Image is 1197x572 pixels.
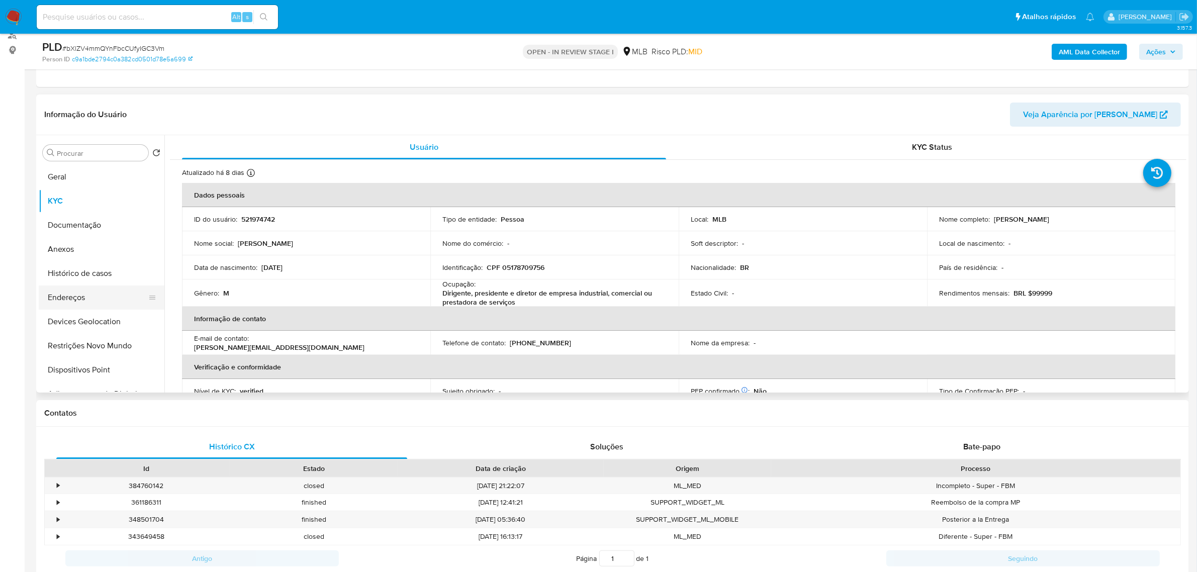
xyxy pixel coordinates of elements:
span: Veja Aparência por [PERSON_NAME] [1023,103,1157,127]
p: Telefone de contato : [442,338,506,347]
div: [DATE] 16:13:17 [398,528,604,545]
p: [PERSON_NAME][EMAIL_ADDRESS][DOMAIN_NAME] [194,343,364,352]
div: finished [230,511,397,528]
p: jhonata.costa@mercadolivre.com [1119,12,1175,22]
div: • [57,481,59,491]
input: Pesquise usuários ou casos... [37,11,278,24]
p: [PERSON_NAME] [238,239,293,248]
div: Incompleto - Super - FBM [771,478,1180,494]
span: Histórico CX [209,441,255,452]
p: ID do usuário : [194,215,237,224]
p: Gênero : [194,289,219,298]
div: closed [230,478,397,494]
span: Usuário [410,141,438,153]
button: Devices Geolocation [39,310,164,334]
p: verified [240,387,263,396]
div: SUPPORT_WIDGET_ML_MOBILE [604,511,771,528]
b: AML Data Collector [1059,44,1120,60]
p: Nome da empresa : [691,338,750,347]
span: Bate-papo [963,441,1000,452]
p: - [1023,387,1025,396]
p: Soft descriptor : [691,239,738,248]
button: Geral [39,165,164,189]
p: Data de nascimento : [194,263,257,272]
div: Origem [611,463,764,473]
button: Retornar ao pedido padrão [152,149,160,160]
th: Verificação e conformidade [182,355,1175,379]
input: Procurar [57,149,144,158]
span: Página de [577,550,649,566]
p: Nacionalidade : [691,263,736,272]
p: Dirigente, presidente e diretor de empresa industrial, comercial ou prestadora de serviços [442,289,663,307]
h1: Informação do Usuário [44,110,127,120]
div: finished [230,494,397,511]
p: - [1008,239,1010,248]
span: Risco PLD: [652,46,702,57]
p: Nome completo : [939,215,990,224]
p: País de residência : [939,263,997,272]
p: M [223,289,229,298]
div: ML_MED [604,478,771,494]
p: BRL $99999 [1014,289,1052,298]
p: - [754,338,756,347]
span: 1 [647,553,649,563]
span: 3.157.3 [1177,24,1192,32]
div: [DATE] 05:36:40 [398,511,604,528]
div: 348501704 [62,511,230,528]
span: MID [688,46,702,57]
p: PEP confirmado : [691,387,750,396]
p: Nome do comércio : [442,239,503,248]
div: 361186311 [62,494,230,511]
p: Sujeito obrigado : [442,387,495,396]
p: Estado Civil : [691,289,728,298]
div: Id [69,463,223,473]
a: Sair [1179,12,1189,22]
div: • [57,515,59,524]
p: OPEN - IN REVIEW STAGE I [523,45,618,59]
button: Restrições Novo Mundo [39,334,164,358]
p: Nível de KYC : [194,387,236,396]
div: [DATE] 12:41:21 [398,494,604,511]
p: - [499,387,501,396]
span: KYC Status [912,141,953,153]
p: BR [740,263,749,272]
p: Não [754,387,767,396]
div: Data de criação [405,463,597,473]
span: # bXlZV4mmQYnFbcCUfyIGC3Vm [62,43,164,53]
span: Atalhos rápidos [1022,12,1076,22]
p: Pessoa [501,215,524,224]
span: Soluções [590,441,623,452]
button: Ações [1139,44,1183,60]
p: - [732,289,734,298]
div: Processo [778,463,1173,473]
button: Dispositivos Point [39,358,164,382]
div: • [57,532,59,541]
button: AML Data Collector [1052,44,1127,60]
div: Diferente - Super - FBM [771,528,1180,545]
div: closed [230,528,397,545]
div: • [57,498,59,507]
a: Notificações [1086,13,1094,21]
p: MLB [712,215,726,224]
p: - [1001,263,1003,272]
a: c9a1bde2794c0a382cd0501d78e5a699 [72,55,193,64]
p: Identificação : [442,263,483,272]
b: Person ID [42,55,70,64]
button: search-icon [253,10,274,24]
div: [DATE] 21:22:07 [398,478,604,494]
h1: Contatos [44,408,1181,418]
button: Documentação [39,213,164,237]
div: 343649458 [62,528,230,545]
button: Anexos [39,237,164,261]
div: SUPPORT_WIDGET_ML [604,494,771,511]
button: Endereços [39,285,156,310]
p: 521974742 [241,215,275,224]
p: E-mail de contato : [194,334,249,343]
p: Atualizado há 8 dias [182,168,244,177]
p: [DATE] [261,263,283,272]
p: Nome social : [194,239,234,248]
button: Seguindo [886,550,1160,566]
b: PLD [42,39,62,55]
p: [PHONE_NUMBER] [510,338,571,347]
p: Rendimentos mensais : [939,289,1009,298]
